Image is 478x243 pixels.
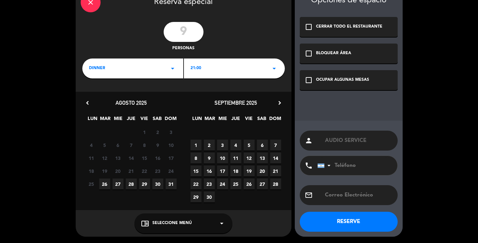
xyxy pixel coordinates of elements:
span: 26 [244,179,255,189]
span: 3 [217,140,228,151]
i: arrow_drop_down [218,219,226,227]
div: CERRAR TODO EL RESTAURANTE [316,24,382,30]
input: 0 [164,22,203,42]
span: 23 [152,166,163,177]
input: Correo Electrónico [324,190,393,200]
button: RESERVE [300,212,398,232]
span: dinner [89,65,105,72]
span: MAR [204,115,215,126]
span: 28 [270,179,281,189]
span: 16 [152,153,163,164]
span: 8 [191,153,201,164]
span: Seleccione Menú [152,220,192,227]
span: VIE [139,115,150,126]
span: 19 [244,166,255,177]
span: VIE [243,115,254,126]
span: 3 [166,127,177,138]
span: 29 [139,179,150,189]
span: 10 [217,153,228,164]
span: LUN [87,115,98,126]
span: 17 [166,153,177,164]
span: 6 [257,140,268,151]
span: 6 [113,140,123,151]
span: 13 [257,153,268,164]
span: 21:00 [191,65,201,72]
span: 9 [204,153,215,164]
input: Nombre [324,136,393,145]
span: 19 [99,166,110,177]
span: MIE [217,115,228,126]
span: MIE [113,115,124,126]
span: 18 [86,166,97,177]
span: septiembre 2025 [214,99,257,106]
span: JUE [126,115,137,126]
span: SAB [256,115,267,126]
span: 23 [204,179,215,189]
div: Argentina: +54 [318,156,333,175]
span: DOM [269,115,280,126]
span: 2 [152,127,163,138]
i: chrome_reader_mode [141,219,149,227]
span: 27 [113,179,123,189]
span: DOM [165,115,176,126]
i: chevron_right [276,99,283,106]
span: 7 [126,140,137,151]
span: 18 [230,166,241,177]
span: 10 [166,140,177,151]
span: 20 [257,166,268,177]
span: 12 [99,153,110,164]
span: 17 [217,166,228,177]
span: agosto 2025 [116,99,147,106]
span: 28 [126,179,137,189]
span: 2 [204,140,215,151]
span: 13 [113,153,123,164]
span: 26 [99,179,110,189]
span: 5 [244,140,255,151]
span: 14 [126,153,137,164]
span: 16 [204,166,215,177]
span: 7 [270,140,281,151]
i: check_box_outline_blank [305,23,313,31]
span: 27 [257,179,268,189]
span: JUE [230,115,241,126]
span: 24 [217,179,228,189]
span: 14 [270,153,281,164]
span: 24 [166,166,177,177]
span: 29 [191,191,201,202]
i: phone [305,162,313,170]
span: 4 [86,140,97,151]
span: 21 [126,166,137,177]
span: 11 [86,153,97,164]
i: person [305,137,313,145]
span: 30 [204,191,215,202]
i: arrow_drop_down [270,64,278,72]
span: 9 [152,140,163,151]
span: 12 [244,153,255,164]
span: 30 [152,179,163,189]
i: chevron_left [84,99,91,106]
span: 4 [230,140,241,151]
span: 1 [191,140,201,151]
i: email [305,191,313,199]
span: 11 [230,153,241,164]
span: 31 [166,179,177,189]
span: 21 [270,166,281,177]
span: 8 [139,140,150,151]
span: 15 [139,153,150,164]
span: 25 [230,179,241,189]
span: LUN [192,115,202,126]
span: SAB [152,115,163,126]
span: 15 [191,166,201,177]
span: 5 [99,140,110,151]
i: check_box_outline_blank [305,50,313,58]
span: 22 [191,179,201,189]
div: OCUPAR ALGUNAS MESAS [316,77,369,83]
input: Teléfono [317,156,390,175]
span: 25 [86,179,97,189]
span: 22 [139,166,150,177]
span: MAR [100,115,111,126]
span: 20 [113,166,123,177]
i: arrow_drop_down [169,64,177,72]
i: check_box_outline_blank [305,76,313,84]
span: 1 [139,127,150,138]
